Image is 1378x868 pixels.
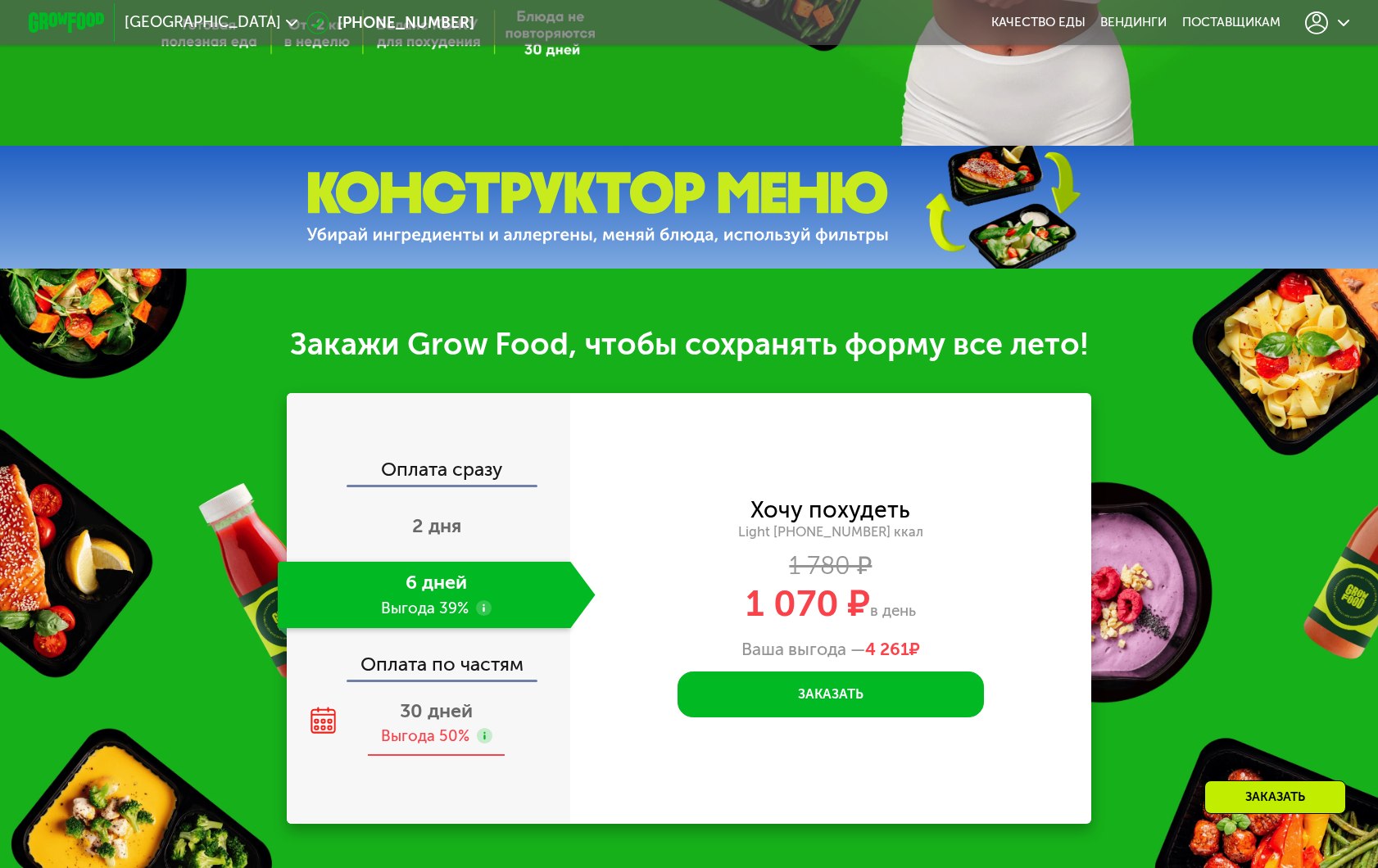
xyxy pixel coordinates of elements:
[1100,15,1167,30] a: Вендинги
[1204,780,1346,814] div: Заказать
[381,726,469,747] div: Выгода 50%
[991,15,1086,30] a: Качество еды
[125,15,281,30] span: [GEOGRAPHIC_DATA]
[865,639,920,660] span: ₽
[570,639,1090,660] div: Ваша выгода —
[750,500,910,521] div: Хочу похудеть
[678,671,984,717] button: Заказать
[1182,15,1281,30] div: поставщикам
[289,636,570,680] div: Оплата по частям
[306,11,474,34] a: [PHONE_NUMBER]
[570,523,1090,540] div: Light [PHONE_NUMBER] ккал
[746,581,870,626] span: 1 070 ₽
[870,601,916,620] span: в день
[570,555,1090,576] div: 1 780 ₽
[400,699,473,722] span: 30 дней
[865,639,909,659] span: 4 261
[412,514,461,537] span: 2 дня
[289,460,570,485] div: Оплата сразу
